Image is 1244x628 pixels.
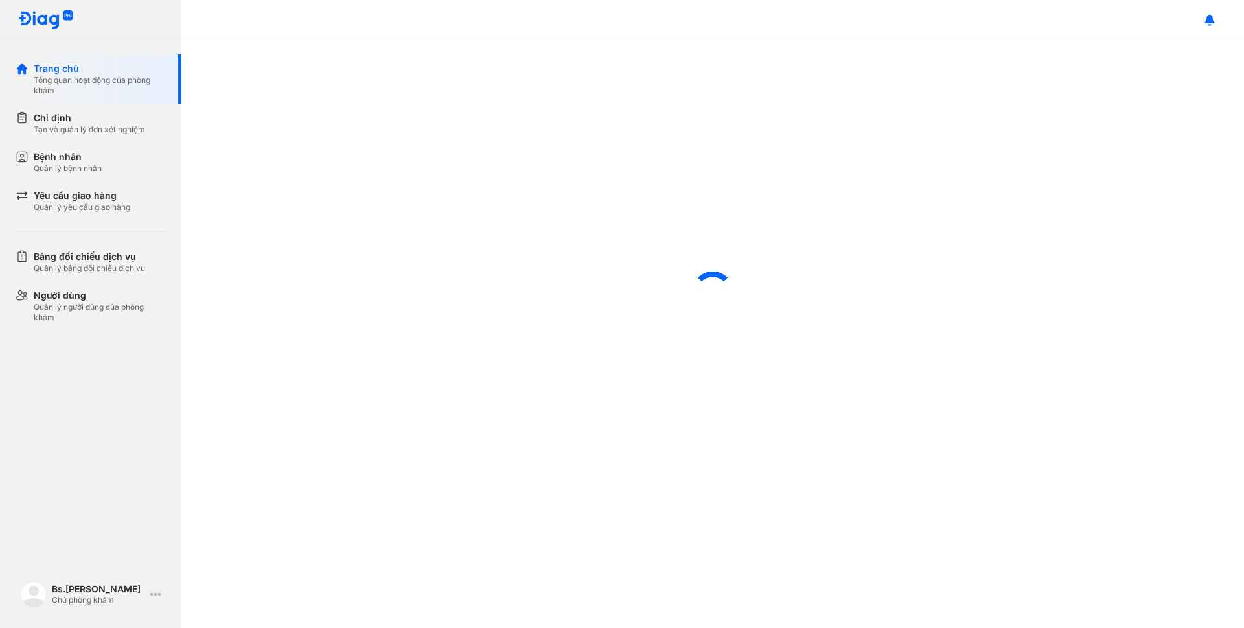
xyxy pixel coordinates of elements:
img: logo [18,10,74,30]
div: Bảng đối chiếu dịch vụ [34,250,145,263]
div: Trang chủ [34,62,166,75]
div: Chủ phòng khám [52,595,145,605]
div: Người dùng [34,289,166,302]
div: Bs.[PERSON_NAME] [52,583,145,595]
div: Yêu cầu giao hàng [34,189,130,202]
div: Quản lý yêu cầu giao hàng [34,202,130,213]
div: Tạo và quản lý đơn xét nghiệm [34,124,145,135]
div: Quản lý bảng đối chiếu dịch vụ [34,263,145,273]
div: Chỉ định [34,111,145,124]
div: Tổng quan hoạt động của phòng khám [34,75,166,96]
img: logo [21,581,47,607]
div: Bệnh nhân [34,150,102,163]
div: Quản lý người dùng của phòng khám [34,302,166,323]
div: Quản lý bệnh nhân [34,163,102,174]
